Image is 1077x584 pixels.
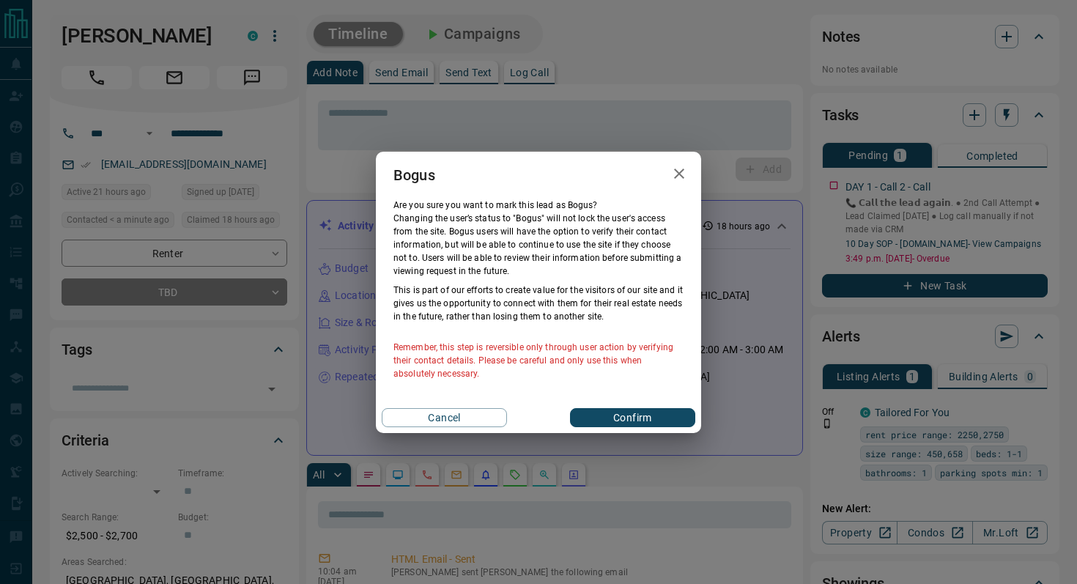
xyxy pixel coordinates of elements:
p: Remember, this step is reversible only through user action by verifying their contact details. Pl... [393,341,684,380]
h2: Bogus [376,152,453,199]
p: Are you sure you want to mark this lead as Bogus ? [393,199,684,212]
p: Changing the user’s status to "Bogus" will not lock the user's access from the site. Bogus users ... [393,212,684,278]
button: Cancel [382,408,507,427]
p: This is part of our efforts to create value for the visitors of our site and it gives us the oppo... [393,284,684,323]
button: Confirm [570,408,695,427]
